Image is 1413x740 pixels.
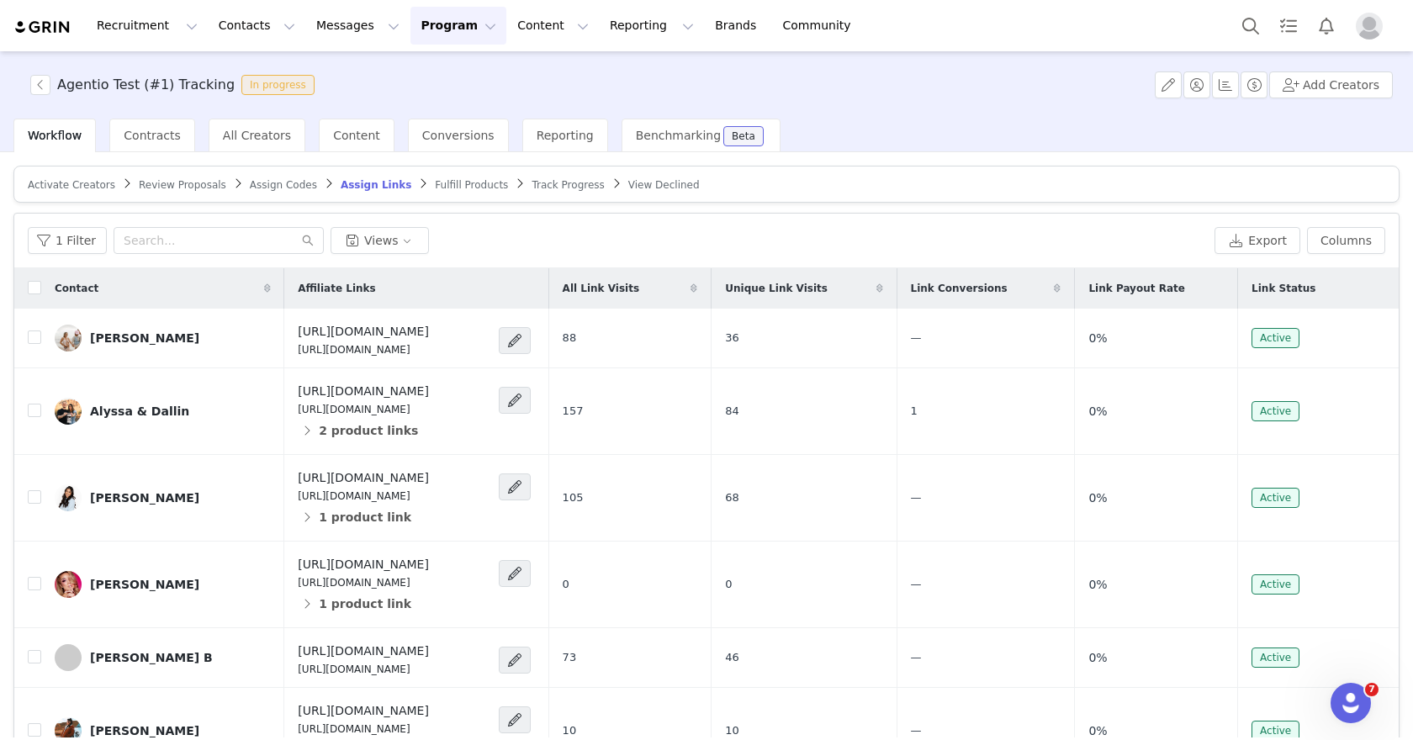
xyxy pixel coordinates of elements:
[55,398,82,425] img: 2f3a0c5e-dd2f-4c76-a662-d4fa27bab44a.jpg
[124,129,181,142] span: Contracts
[507,7,599,45] button: Content
[298,702,429,720] h4: [URL][DOMAIN_NAME]
[55,644,271,671] a: [PERSON_NAME] B
[725,578,732,590] span: 0
[87,7,208,45] button: Recruitment
[298,642,429,660] h4: [URL][DOMAIN_NAME]
[90,578,199,591] div: [PERSON_NAME]
[1356,13,1383,40] img: placeholder-profile.jpg
[732,131,755,141] div: Beta
[298,556,429,573] h4: [URL][DOMAIN_NAME]
[55,571,82,598] img: 80dce12f-18e5-4f6f-86df-f81f9a21fdf6.jpg
[725,724,739,737] span: 10
[1307,227,1385,254] button: Columns
[1308,7,1345,45] button: Notifications
[55,325,271,351] a: [PERSON_NAME]
[725,404,739,417] span: 84
[139,179,226,191] span: Review Proposals
[306,7,410,45] button: Messages
[636,129,721,142] span: Benchmarking
[298,721,429,737] p: [URL][DOMAIN_NAME]
[302,235,314,246] i: icon: search
[55,325,82,351] img: 17b69e78-731a-4ae4-be25-8f2fd265966e.jpg
[298,342,429,357] p: [URL][DOMAIN_NAME]
[90,651,213,664] div: [PERSON_NAME] B
[1252,647,1299,668] span: Active
[563,491,584,504] span: 105
[725,651,739,663] span: 46
[298,489,429,504] p: [URL][DOMAIN_NAME]
[30,75,321,95] span: [object Object]
[241,75,315,95] span: In progress
[1088,281,1184,296] span: Link Payout Rate
[563,404,584,417] span: 157
[911,404,918,417] span: 1
[298,281,375,296] span: Affiliate Links
[298,590,412,617] button: 1 product link
[563,724,577,737] span: 10
[410,7,506,45] button: Program
[911,578,922,590] span: —
[55,484,271,511] a: [PERSON_NAME]
[600,7,704,45] button: Reporting
[331,227,429,254] button: Views
[773,7,869,45] a: Community
[435,179,508,191] span: Fulfill Products
[1365,683,1379,696] span: 7
[90,724,199,737] div: [PERSON_NAME]
[563,281,639,296] span: All Link Visits
[298,504,412,531] button: 1 product link
[55,484,82,511] img: b23f6172-71cc-4b37-b812-ec7cc5dd93eb--s.jpg
[55,571,271,598] a: [PERSON_NAME]
[333,129,380,142] span: Content
[298,575,429,590] p: [URL][DOMAIN_NAME]
[1346,13,1400,40] button: Profile
[298,383,429,400] h4: [URL][DOMAIN_NAME]
[1252,574,1299,595] span: Active
[298,417,419,444] button: 2 product links
[1252,488,1299,508] span: Active
[1088,489,1107,507] span: 0%
[563,578,569,590] span: 0
[1269,71,1393,98] button: Add Creators
[13,19,72,35] img: grin logo
[532,179,604,191] span: Track Progress
[1252,401,1299,421] span: Active
[1088,403,1107,420] span: 0%
[911,331,922,344] span: —
[1215,227,1300,254] button: Export
[298,402,429,417] p: [URL][DOMAIN_NAME]
[725,281,828,296] span: Unique Link Visits
[114,227,324,254] input: Search...
[1232,7,1269,45] button: Search
[628,179,700,191] span: View Declined
[90,331,199,345] div: [PERSON_NAME]
[1252,328,1299,348] span: Active
[911,281,1008,296] span: Link Conversions
[1088,330,1107,347] span: 0%
[1270,7,1307,45] a: Tasks
[563,651,577,663] span: 73
[911,491,922,504] span: —
[90,491,199,505] div: [PERSON_NAME]
[725,331,739,344] span: 36
[90,404,189,418] div: Alyssa & Dallin
[537,129,594,142] span: Reporting
[1088,649,1107,667] span: 0%
[223,129,291,142] span: All Creators
[209,7,305,45] button: Contacts
[563,331,577,344] span: 88
[28,129,82,142] span: Workflow
[341,179,411,191] span: Assign Links
[1088,576,1107,594] span: 0%
[911,651,922,663] span: —
[55,398,271,425] a: Alyssa & Dallin
[705,7,771,45] a: Brands
[1088,722,1107,740] span: 0%
[298,662,429,677] p: [URL][DOMAIN_NAME]
[1331,683,1371,723] iframe: Intercom live chat
[1252,281,1315,296] span: Link Status
[57,75,235,95] h3: Agentio Test (#1) Tracking
[298,469,429,487] h4: [URL][DOMAIN_NAME]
